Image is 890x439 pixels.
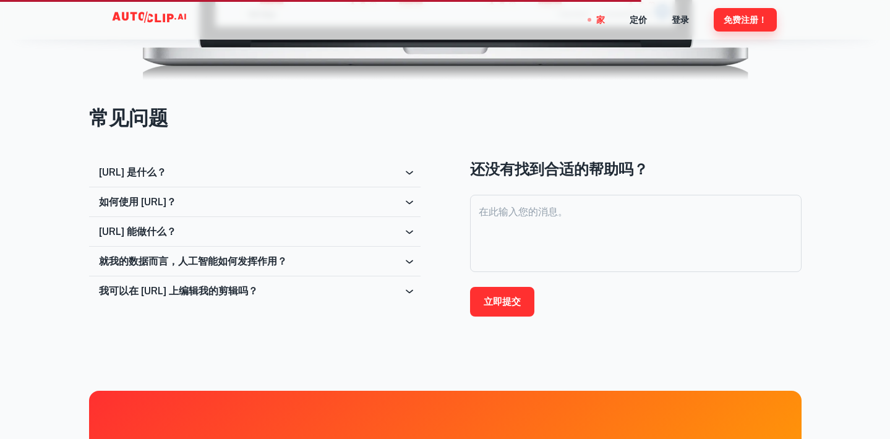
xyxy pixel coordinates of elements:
div: 我可以在 [URL] 上编辑我的剪辑吗？ [89,276,421,306]
font: 定价 [630,15,647,25]
font: [URL] 能做什么？ [99,226,176,237]
button: 立即提交 [470,287,534,317]
font: 家 [596,15,605,25]
font: 如何使用 [URL]？ [99,196,176,208]
font: 还没有找到合适的帮助吗？ [470,160,648,177]
font: 登录 [672,15,689,25]
font: 我可以在 [URL] 上编辑我的剪辑吗？ [99,285,258,297]
button: 免费注册！ [714,8,777,31]
div: [URL] 是什么？ [89,158,421,187]
font: 立即提交 [484,296,521,307]
font: 就我的数据而言，人工智能如何发挥作用？ [99,255,287,267]
font: [URL] 是什么？ [99,166,166,178]
div: 如何使用 [URL]？ [89,187,421,217]
font: 免费注册！ [724,15,767,25]
font: 常见问题 [89,106,168,129]
div: 就我的数据而言，人工智能如何发挥作用？ [89,247,421,276]
div: [URL] 能做什么？ [89,217,421,247]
